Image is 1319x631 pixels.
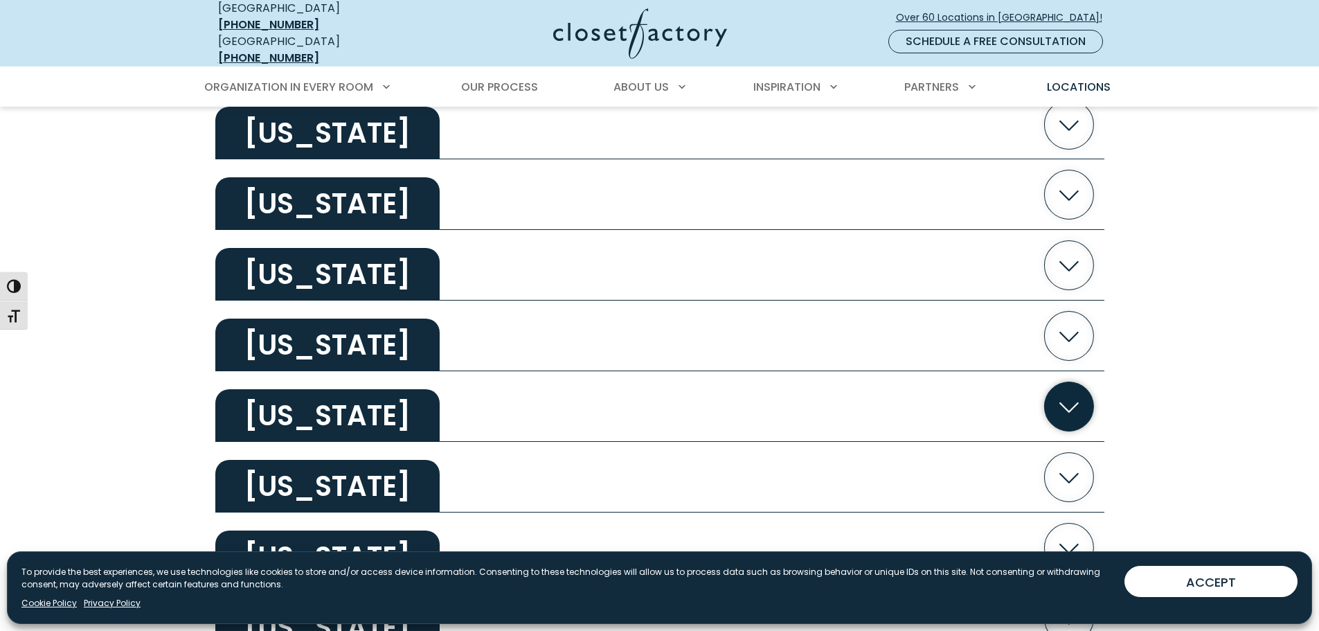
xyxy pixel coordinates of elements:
[21,566,1113,591] p: To provide the best experiences, we use technologies like cookies to store and/or access device i...
[215,230,1104,301] button: [US_STATE]
[215,159,1104,230] button: [US_STATE]
[215,319,440,371] h2: [US_STATE]
[613,79,669,95] span: About Us
[84,597,141,610] a: Privacy Policy
[215,460,440,513] h2: [US_STATE]
[461,79,538,95] span: Our Process
[215,389,440,442] h2: [US_STATE]
[218,17,319,33] a: [PHONE_NUMBER]
[215,371,1104,442] button: [US_STATE]
[215,89,1104,160] button: [US_STATE]
[553,8,727,59] img: Closet Factory Logo
[753,79,820,95] span: Inspiration
[1124,566,1298,597] button: ACCEPT
[215,442,1104,513] button: [US_STATE]
[904,79,959,95] span: Partners
[215,513,1104,583] button: [US_STATE]
[218,33,419,66] div: [GEOGRAPHIC_DATA]
[896,10,1113,25] span: Over 60 Locations in [GEOGRAPHIC_DATA]!
[215,301,1104,371] button: [US_STATE]
[888,30,1103,53] a: Schedule a Free Consultation
[215,107,440,159] h2: [US_STATE]
[1047,79,1111,95] span: Locations
[895,6,1114,30] a: Over 60 Locations in [GEOGRAPHIC_DATA]!
[195,68,1125,107] nav: Primary Menu
[218,50,319,66] a: [PHONE_NUMBER]
[215,531,440,583] h2: [US_STATE]
[204,79,373,95] span: Organization in Every Room
[215,248,440,301] h2: [US_STATE]
[215,177,440,230] h2: [US_STATE]
[21,597,77,610] a: Cookie Policy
